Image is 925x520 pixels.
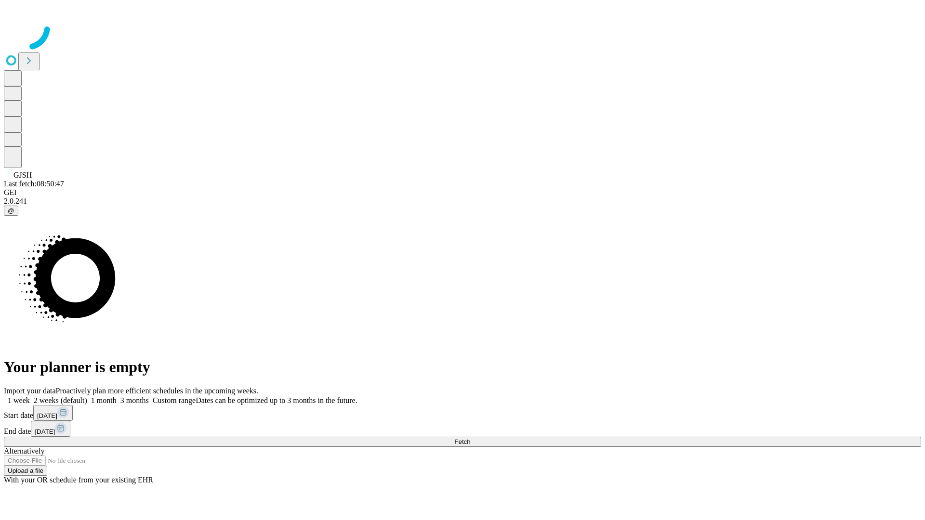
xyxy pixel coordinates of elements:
[4,437,921,447] button: Fetch
[4,387,56,395] span: Import your data
[120,396,149,404] span: 3 months
[4,197,921,206] div: 2.0.241
[196,396,357,404] span: Dates can be optimized up to 3 months in the future.
[8,207,14,214] span: @
[4,358,921,376] h1: Your planner is empty
[8,396,30,404] span: 1 week
[91,396,117,404] span: 1 month
[153,396,196,404] span: Custom range
[35,428,55,435] span: [DATE]
[13,171,32,179] span: GJSH
[4,421,921,437] div: End date
[4,476,153,484] span: With your OR schedule from your existing EHR
[31,421,70,437] button: [DATE]
[4,188,921,197] div: GEI
[4,206,18,216] button: @
[34,396,87,404] span: 2 weeks (default)
[4,466,47,476] button: Upload a file
[56,387,258,395] span: Proactively plan more efficient schedules in the upcoming weeks.
[4,405,921,421] div: Start date
[4,180,64,188] span: Last fetch: 08:50:47
[454,438,470,445] span: Fetch
[33,405,73,421] button: [DATE]
[37,412,57,419] span: [DATE]
[4,447,44,455] span: Alternatively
